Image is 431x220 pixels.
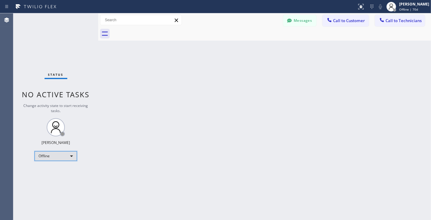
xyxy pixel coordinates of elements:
[100,15,182,25] input: Search
[35,151,77,161] div: Offline
[48,72,64,77] span: Status
[399,2,429,7] div: [PERSON_NAME]
[24,103,88,113] span: Change activity state to start receiving tasks.
[399,7,418,12] span: Offline | 70d
[42,140,70,145] div: [PERSON_NAME]
[322,15,369,26] button: Call to Customer
[283,15,316,26] button: Messages
[22,89,90,99] span: No active tasks
[386,18,422,23] span: Call to Technicians
[375,15,425,26] button: Call to Technicians
[333,18,365,23] span: Call to Customer
[376,2,385,11] button: Mute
